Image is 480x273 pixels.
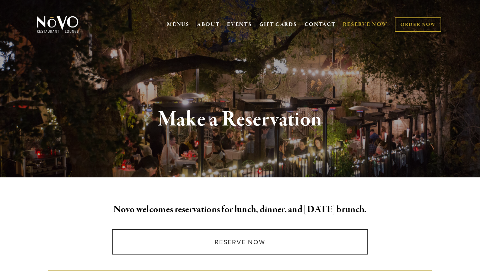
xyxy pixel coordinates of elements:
[395,17,441,32] a: ORDER NOW
[48,202,432,217] h2: Novo welcomes reservations for lunch, dinner, and [DATE] brunch.
[36,16,80,33] img: Novo Restaurant &amp; Lounge
[167,21,189,28] a: MENUS
[158,106,322,133] strong: Make a Reservation
[304,18,336,31] a: CONTACT
[197,21,220,28] a: ABOUT
[343,18,388,31] a: RESERVE NOW
[259,18,297,31] a: GIFT CARDS
[227,21,252,28] a: EVENTS
[112,229,368,255] a: Reserve Now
